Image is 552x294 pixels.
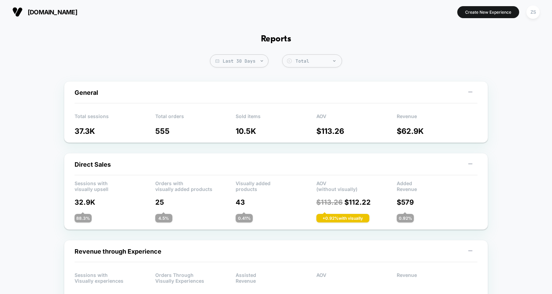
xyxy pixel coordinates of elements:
p: Revenue [397,113,477,124]
p: AOV (without visually) [316,180,397,191]
p: Orders Through Visually Experiences [155,272,236,282]
p: Sessions with visually upsell [75,180,155,191]
div: Total [295,58,338,64]
img: end [333,60,336,62]
p: AOV [316,272,397,282]
div: 0.41 % [236,214,253,222]
div: + 0.92 % with visually [316,214,369,222]
button: Create New Experience [457,6,519,18]
div: 4.5 % [155,214,172,222]
p: 10.5K [236,127,316,136]
span: [DOMAIN_NAME] [28,9,77,16]
p: Total orders [155,113,236,124]
p: Visually added products [236,180,316,191]
div: 88.3 % [75,214,92,222]
span: $ 113.26 [316,198,343,206]
p: Assisted Revenue [236,272,316,282]
h1: Reports [261,34,291,44]
p: $ 112.22 [316,198,397,206]
div: 0.92 % [397,214,414,222]
p: $ 62.9K [397,127,477,136]
button: ZS [524,5,542,19]
p: Sold items [236,113,316,124]
p: 555 [155,127,236,136]
p: AOV [316,113,397,124]
p: 25 [155,198,236,206]
button: [DOMAIN_NAME] [10,7,79,17]
p: $ 113.26 [316,127,397,136]
p: Orders with visually added products [155,180,236,191]
img: end [261,60,263,62]
img: calendar [215,59,219,63]
p: $ 579 [397,198,477,206]
span: Revenue through Experience [75,248,161,255]
tspan: $ [288,59,290,63]
p: Revenue [397,272,477,282]
div: ZS [526,5,540,19]
p: Sessions with Visually experiences [75,272,155,282]
p: 43 [236,198,316,206]
img: Visually logo [12,7,23,17]
span: General [75,89,98,96]
span: Last 30 Days [210,54,268,67]
p: Added Revenue [397,180,477,191]
span: Direct Sales [75,161,111,168]
p: 32.9K [75,198,155,206]
p: Total sessions [75,113,155,124]
p: 37.3K [75,127,155,136]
